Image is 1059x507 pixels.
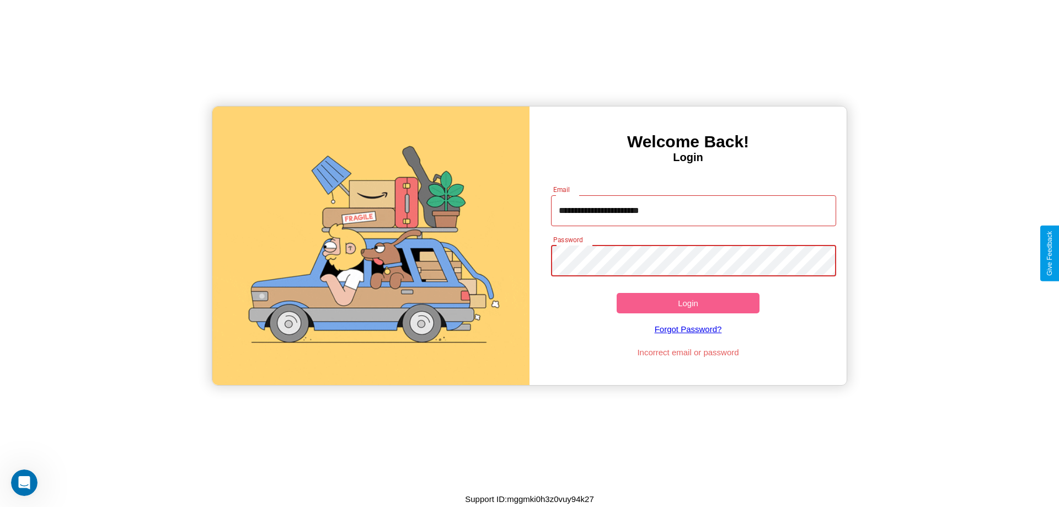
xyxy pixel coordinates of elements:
h3: Welcome Back! [529,132,847,151]
div: Give Feedback [1046,231,1053,276]
p: Support ID: mggmki0h3z0vuy94k27 [465,492,593,506]
label: Email [553,185,570,194]
label: Password [553,235,582,244]
h4: Login [529,151,847,164]
p: Incorrect email or password [545,345,831,360]
button: Login [617,293,760,313]
img: gif [212,106,529,385]
iframe: Intercom live chat [11,469,38,496]
a: Forgot Password? [545,313,831,345]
